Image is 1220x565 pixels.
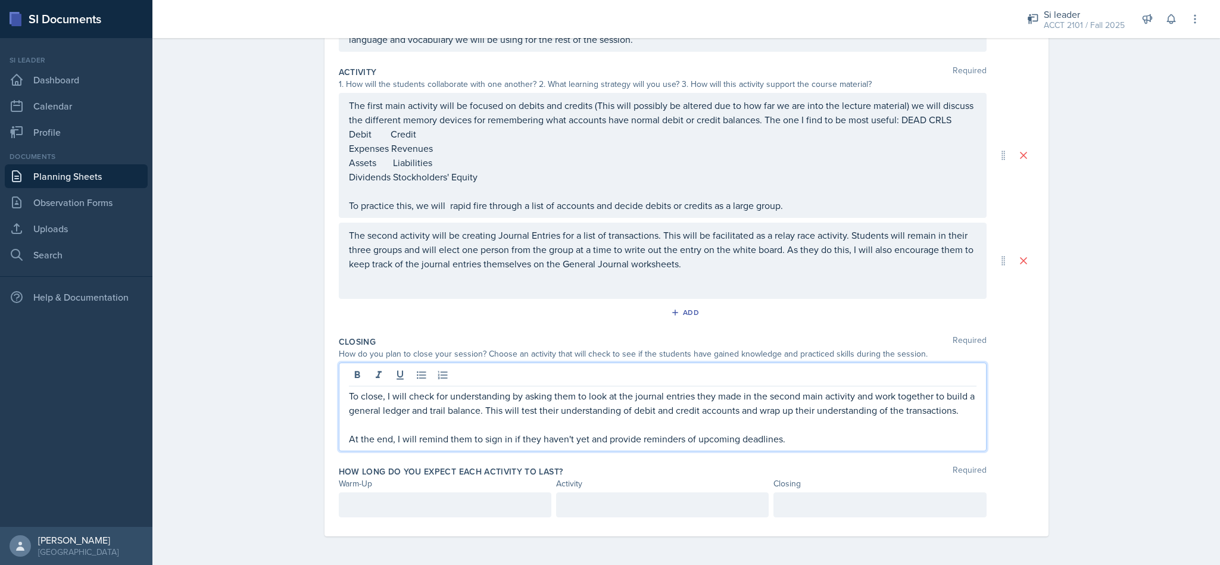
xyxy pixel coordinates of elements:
[339,348,987,360] div: How do you plan to close your session? Choose an activity that will check to see if the students ...
[667,304,706,321] button: Add
[773,477,986,490] div: Closing
[5,55,148,65] div: Si leader
[5,285,148,309] div: Help & Documentation
[349,228,976,271] p: The second activity will be creating Journal Entries for a list of transactions. This will be fac...
[953,66,987,78] span: Required
[349,170,976,184] p: Dividends Stockholders' Equity
[349,432,976,446] p: At the end, I will remind them to sign in if they haven't yet and provide reminders of upcoming d...
[5,191,148,214] a: Observation Forms
[556,477,769,490] div: Activity
[339,336,376,348] label: Closing
[5,68,148,92] a: Dashboard
[339,66,377,78] label: Activity
[5,120,148,144] a: Profile
[953,466,987,477] span: Required
[349,198,976,213] p: To practice this, we will rapid fire through a list of accounts and decide debits or credits as a...
[5,151,148,162] div: Documents
[5,243,148,267] a: Search
[349,155,976,170] p: Assets Liabilities
[38,534,118,546] div: [PERSON_NAME]
[1044,19,1125,32] div: ACCT 2101 / Fall 2025
[1044,7,1125,21] div: Si leader
[673,308,699,317] div: Add
[349,98,976,127] p: The first main activity will be focused on debits and credits (This will possibly be altered due ...
[349,389,976,417] p: To close, I will check for understanding by asking them to look at the journal entries they made ...
[38,546,118,558] div: [GEOGRAPHIC_DATA]
[5,217,148,241] a: Uploads
[5,164,148,188] a: Planning Sheets
[349,141,976,155] p: Expenses Revenues
[339,466,563,477] label: How long do you expect each activity to last?
[349,127,976,141] p: Debit Credit
[953,336,987,348] span: Required
[5,94,148,118] a: Calendar
[339,477,551,490] div: Warm-Up
[339,78,987,90] div: 1. How will the students collaborate with one another? 2. What learning strategy will you use? 3....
